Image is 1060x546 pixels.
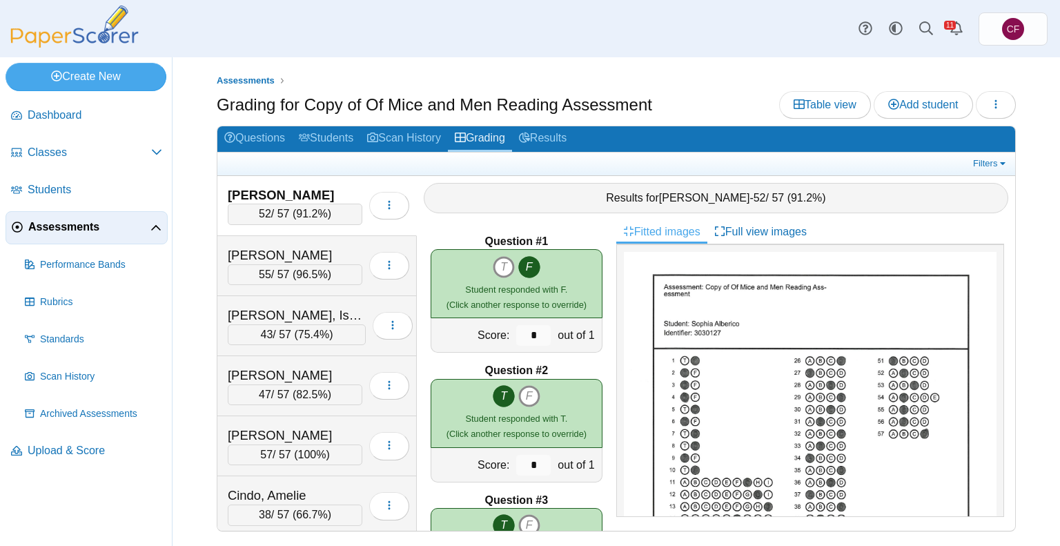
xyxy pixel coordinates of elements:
a: Rubrics [19,286,168,319]
div: / 57 ( ) [228,204,362,224]
div: Score: [431,448,513,482]
a: Upload & Score [6,435,168,468]
a: Dashboard [6,99,168,133]
span: 82.5% [296,389,327,400]
i: T [493,514,515,536]
a: Filters [970,157,1012,170]
a: Assessments [6,211,168,244]
div: [PERSON_NAME] [228,246,362,264]
span: 100% [298,449,326,460]
a: Standards [19,323,168,356]
div: / 57 ( ) [228,384,362,405]
div: out of 1 [554,448,601,482]
span: Students [28,182,162,197]
span: 38 [259,509,271,520]
span: Performance Bands [40,258,162,272]
span: 91.2% [791,192,822,204]
span: 52 [259,208,271,220]
a: Full view images [707,220,814,244]
div: [PERSON_NAME] [228,367,362,384]
small: (Click another response to override) [446,413,587,439]
span: Christa Fredrickson [1002,18,1024,40]
span: 66.7% [296,509,327,520]
span: 52 [754,192,766,204]
img: PaperScorer [6,6,144,48]
span: Dashboard [28,108,162,123]
b: Question #3 [485,493,549,508]
span: 57 [260,449,273,460]
span: 91.2% [296,208,327,220]
a: Results [512,126,573,152]
div: [PERSON_NAME], Ismeandrae [228,306,366,324]
div: / 57 ( ) [228,445,362,465]
div: Score: [431,318,513,352]
div: Results for - / 57 ( ) [424,183,1008,213]
div: / 57 ( ) [228,505,362,525]
i: T [493,385,515,407]
span: Table view [794,99,856,110]
div: Cindo, Amelie [228,487,362,505]
a: Archived Assessments [19,398,168,431]
span: 96.5% [296,269,327,280]
div: out of 1 [554,318,601,352]
a: Fitted images [616,220,707,244]
a: Performance Bands [19,248,168,282]
a: Create New [6,63,166,90]
a: PaperScorer [6,38,144,50]
a: Scan History [360,126,448,152]
div: [PERSON_NAME] [228,186,362,204]
a: Students [6,174,168,207]
i: F [518,256,540,278]
span: Classes [28,145,151,160]
a: Grading [448,126,512,152]
div: / 57 ( ) [228,264,362,285]
b: Question #1 [485,234,549,249]
i: F [518,514,540,536]
h1: Grading for Copy of Of Mice and Men Reading Assessment [217,93,652,117]
span: 43 [261,329,273,340]
span: Assessments [217,75,275,86]
span: 55 [259,269,271,280]
span: Student responded with F. [465,284,567,295]
i: F [518,385,540,407]
a: Assessments [213,72,278,90]
div: / 57 ( ) [228,324,366,345]
a: Scan History [19,360,168,393]
span: Archived Assessments [40,407,162,421]
b: Question #2 [485,363,549,378]
span: Add student [888,99,958,110]
i: T [493,256,515,278]
a: Classes [6,137,168,170]
a: Questions [217,126,292,152]
span: Rubrics [40,295,162,309]
span: Scan History [40,370,162,384]
span: Student responded with T. [465,413,567,424]
span: 75.4% [298,329,329,340]
a: Table view [779,91,871,119]
a: Students [292,126,360,152]
small: (Click another response to override) [446,284,587,310]
span: Assessments [28,220,150,235]
span: Upload & Score [28,443,162,458]
span: Standards [40,333,162,347]
span: 47 [259,389,271,400]
div: [PERSON_NAME] [228,427,362,445]
a: Add student [874,91,972,119]
span: [PERSON_NAME] [659,192,750,204]
a: Alerts [941,14,972,44]
span: Christa Fredrickson [1007,24,1020,34]
a: Christa Fredrickson [979,12,1048,46]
